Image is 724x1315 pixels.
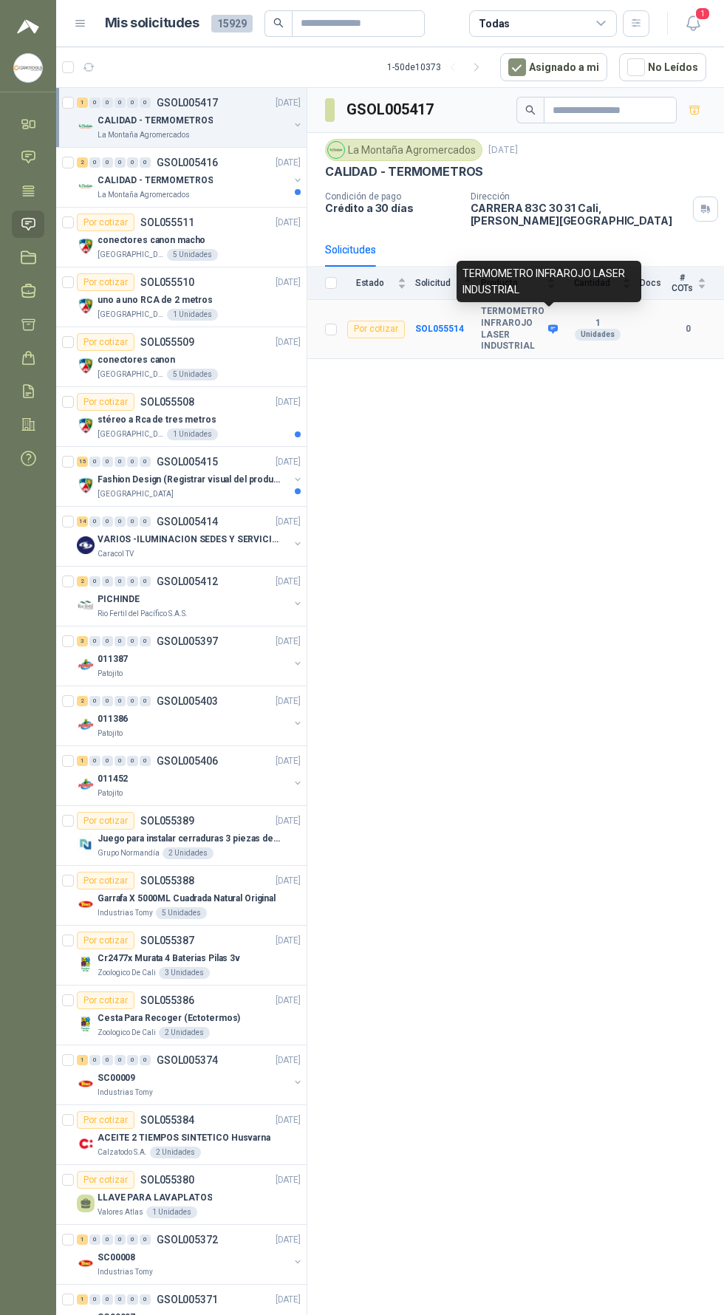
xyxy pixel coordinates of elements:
p: SC00008 [98,1251,135,1265]
p: PICHINDE [98,592,140,607]
h3: GSOL005417 [346,98,436,121]
p: [DATE] [276,1233,301,1247]
div: 0 [127,516,138,527]
a: 15 0 0 0 0 0 GSOL005415[DATE] Company LogoFashion Design (Registrar visual del producto)[GEOGRAPH... [77,453,304,500]
div: 0 [115,1234,126,1245]
div: 2 Unidades [159,1027,210,1039]
p: [GEOGRAPHIC_DATA] [98,369,164,380]
p: GSOL005414 [157,516,218,527]
span: search [273,18,284,28]
a: 1 0 0 0 0 0 GSOL005406[DATE] Company Logo011452Patojito [77,752,304,799]
p: SOL055508 [140,397,194,407]
p: [DATE] [276,994,301,1008]
div: 0 [89,1294,100,1305]
p: [DATE] [276,1053,301,1068]
p: [DATE] [276,814,301,828]
p: GSOL005406 [157,756,218,766]
p: Industrias Tomy [98,1266,153,1278]
div: 0 [89,636,100,646]
p: conectores canon macho [98,233,205,247]
a: 3 0 0 0 0 0 GSOL005397[DATE] Company Logo011387Patojito [77,632,304,680]
a: Por cotizarSOL055384[DATE] Company LogoACEITE 2 TIEMPOS SINTETICO HusvarnaCalzatodo S.A.2 Unidades [56,1105,307,1165]
p: 011386 [98,712,128,726]
p: SOL055509 [140,337,194,347]
div: TERMOMETRO INFRAROJO LASER INDUSTRIAL [457,261,641,302]
div: 3 [77,636,88,646]
p: [DATE] [276,754,301,768]
img: Company Logo [77,776,95,793]
a: Por cotizarSOL055511[DATE] Company Logoconectores canon macho[GEOGRAPHIC_DATA]5 Unidades [56,208,307,267]
p: Zoologico De Cali [98,1027,156,1039]
p: Zoologico De Cali [98,967,156,979]
p: stéreo a Rca de tres metros [98,413,216,427]
div: 2 [77,576,88,587]
p: Calzatodo S.A. [98,1147,147,1158]
p: [DATE] [276,575,301,589]
img: Company Logo [14,54,42,82]
div: 0 [115,696,126,706]
div: 0 [127,1294,138,1305]
div: 2 [77,157,88,168]
img: Company Logo [77,955,95,973]
a: 2 0 0 0 0 0 GSOL005412[DATE] Company LogoPICHINDERio Fertil del Pacífico S.A.S. [77,573,304,620]
div: Por cotizar [77,932,134,949]
p: [DATE] [488,143,518,157]
div: Solicitudes [325,242,376,258]
p: Rio Fertil del Pacífico S.A.S. [98,608,188,620]
div: 0 [115,1294,126,1305]
div: 0 [102,516,113,527]
p: Caracol TV [98,548,134,560]
div: 0 [127,696,138,706]
div: Por cotizar [77,1111,134,1129]
h1: Mis solicitudes [105,13,199,34]
p: 011452 [98,772,128,786]
div: 0 [127,1055,138,1065]
p: La Montaña Agromercados [98,129,190,141]
img: Company Logo [77,117,95,135]
div: Por cotizar [77,812,134,830]
img: Company Logo [77,596,95,614]
div: 3 Unidades [159,967,210,979]
p: SOL055388 [140,875,194,886]
img: Company Logo [77,895,95,913]
p: GSOL005397 [157,636,218,646]
img: Company Logo [77,177,95,195]
p: SOL055384 [140,1115,194,1125]
div: 1 [77,1234,88,1245]
span: 15929 [211,15,253,33]
div: 0 [140,1055,151,1065]
div: 0 [140,756,151,766]
p: Crédito a 30 días [325,202,459,214]
div: 5 Unidades [156,907,207,919]
div: 1 - 50 de 10373 [387,55,488,79]
b: 0 [670,322,706,336]
div: 0 [127,457,138,467]
img: Company Logo [77,656,95,674]
p: [DATE] [276,1113,301,1127]
div: 5 Unidades [167,249,218,261]
p: CALIDAD - TERMOMETROS [325,164,483,180]
p: Valores Atlas [98,1206,143,1218]
div: 0 [140,696,151,706]
a: SOL055514 [415,324,464,334]
p: [DATE] [276,395,301,409]
div: 0 [115,1055,126,1065]
div: 0 [102,1294,113,1305]
div: Unidades [575,329,621,341]
p: GSOL005403 [157,696,218,706]
th: Estado [346,267,415,300]
div: 0 [115,756,126,766]
p: GSOL005371 [157,1294,218,1305]
div: 0 [115,636,126,646]
b: 1 [564,318,631,329]
div: 1 [77,756,88,766]
a: Por cotizarSOL055510[DATE] Company Logouno a uno RCA de 2 metros[GEOGRAPHIC_DATA]1 Unidades [56,267,307,327]
p: [DATE] [276,1293,301,1307]
p: CALIDAD - TERMOMETROS [98,174,213,188]
div: 0 [140,457,151,467]
div: 0 [115,98,126,108]
a: Por cotizarSOL055389[DATE] Company LogoJuego para instalar cerraduras 3 piezas de acero al carbon... [56,806,307,866]
a: Por cotizarSOL055508[DATE] Company Logostéreo a Rca de tres metros[GEOGRAPHIC_DATA]1 Unidades [56,387,307,447]
div: 0 [140,1234,151,1245]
